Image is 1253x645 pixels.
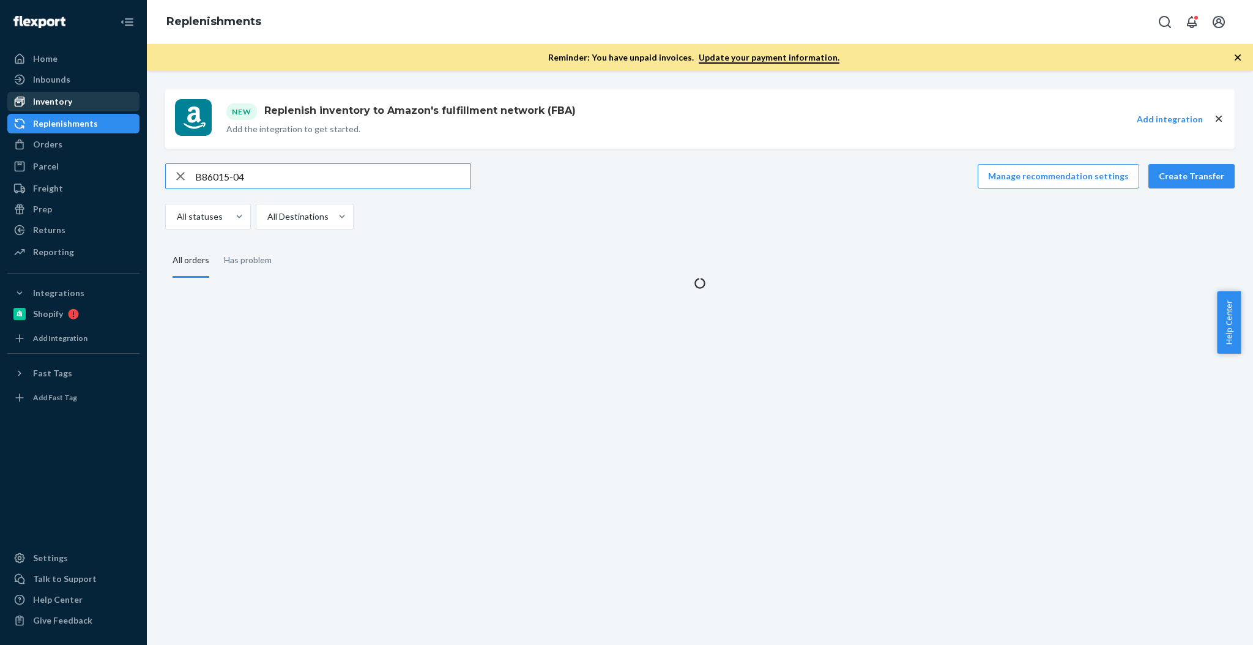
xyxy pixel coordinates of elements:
div: Has problem [224,244,272,276]
div: Inventory [33,95,72,108]
div: All Destinations [267,211,329,223]
button: Open account menu [1207,10,1231,34]
a: Home [7,49,139,69]
button: Help Center [1217,291,1241,354]
a: Replenishments [7,114,139,133]
a: Inbounds [7,70,139,89]
a: Replenishments [166,15,261,28]
button: Fast Tags [7,364,139,383]
button: Close Navigation [115,10,139,34]
div: All orders [173,244,209,278]
ol: breadcrumbs [157,4,271,40]
div: New [226,103,257,120]
div: Settings [33,552,68,564]
a: Shopify [7,304,139,324]
div: Reporting [33,246,74,258]
a: Returns [7,220,139,240]
div: Prep [33,203,52,215]
div: Help Center [33,594,83,606]
a: Orders [7,135,139,154]
button: Add integration [1137,113,1203,125]
input: Search Transfers [195,164,470,188]
a: Settings [7,548,139,568]
a: Help Center [7,590,139,610]
div: Home [33,53,58,65]
div: Parcel [33,160,59,173]
div: Inbounds [33,73,70,86]
div: Returns [33,224,65,236]
a: Freight [7,179,139,198]
button: Manage recommendation settings [978,164,1139,188]
div: Fast Tags [33,367,72,379]
button: Give Feedback [7,611,139,630]
button: Open notifications [1180,10,1204,34]
a: Update your payment information. [699,52,839,64]
div: Talk to Support [33,573,97,585]
div: Integrations [33,287,84,299]
div: Give Feedback [33,614,92,627]
div: Add Fast Tag [33,392,77,403]
a: Parcel [7,157,139,176]
a: Talk to Support [7,569,139,589]
div: Shopify [33,308,63,320]
div: Freight [33,182,63,195]
div: All statuses [177,211,223,223]
p: Reminder: You have unpaid invoices. [548,51,839,64]
img: Flexport logo [13,16,65,28]
button: Integrations [7,283,139,303]
h1: Replenish inventory to Amazon's fulfillment network (FBA) [259,103,576,118]
a: Add Fast Tag [7,388,139,408]
input: All Destinations [266,211,267,223]
div: Orders [33,138,62,151]
a: Prep [7,199,139,219]
a: Add Integration [7,329,139,348]
button: Open Search Box [1153,10,1177,34]
div: Replenishments [33,117,98,130]
div: Add Integration [33,333,87,343]
input: All statuses [176,211,177,223]
button: close [1213,113,1225,125]
a: Reporting [7,242,139,262]
p: Add the integration to get started. [226,123,576,135]
button: Create Transfer [1148,164,1235,188]
a: Inventory [7,92,139,111]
